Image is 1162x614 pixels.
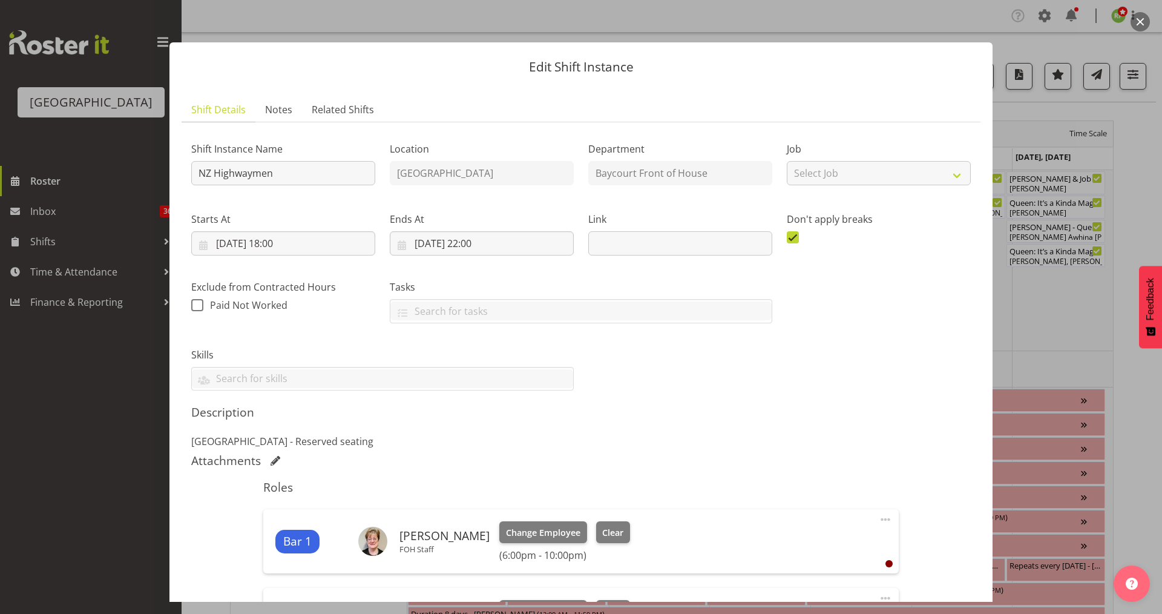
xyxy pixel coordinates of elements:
span: Clear [602,526,623,540]
label: Ends At [390,212,574,226]
span: Notes [265,102,292,117]
img: chris-darlington75c5593f9748220f2af2b84d1bade544.png [358,527,387,556]
span: Related Shifts [312,102,374,117]
label: Tasks [390,280,772,294]
label: Department [588,142,772,156]
label: Location [390,142,574,156]
span: Paid Not Worked [210,299,287,312]
input: Search for skills [192,369,573,388]
h5: Attachments [191,454,261,468]
label: Skills [191,348,574,362]
button: Feedback - Show survey [1139,266,1162,348]
p: FOH Staff [399,544,490,554]
button: Clear [596,521,631,543]
label: Don't apply breaks [787,212,971,226]
input: Click to select... [390,231,574,256]
span: Shift Details [191,102,246,117]
span: Change Employee [506,526,580,540]
h6: (6:00pm - 10:00pm) [499,549,630,561]
button: Change Employee [499,521,587,543]
span: Bar 1 [283,533,312,550]
h5: Roles [263,480,898,495]
input: Shift Instance Name [191,161,375,185]
p: [GEOGRAPHIC_DATA] - Reserved seating [191,434,971,449]
h6: [PERSON_NAME] [399,529,490,543]
label: Exclude from Contracted Hours [191,280,375,294]
label: Shift Instance Name [191,142,375,156]
span: Feedback [1145,278,1156,320]
input: Click to select... [191,231,375,256]
label: Job [787,142,971,156]
img: help-xxl-2.png [1126,578,1138,590]
label: Link [588,212,772,226]
label: Starts At [191,212,375,226]
input: Search for tasks [390,302,772,320]
p: Edit Shift Instance [182,61,980,73]
div: User is clocked out [885,560,893,567]
h5: Description [191,405,971,420]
